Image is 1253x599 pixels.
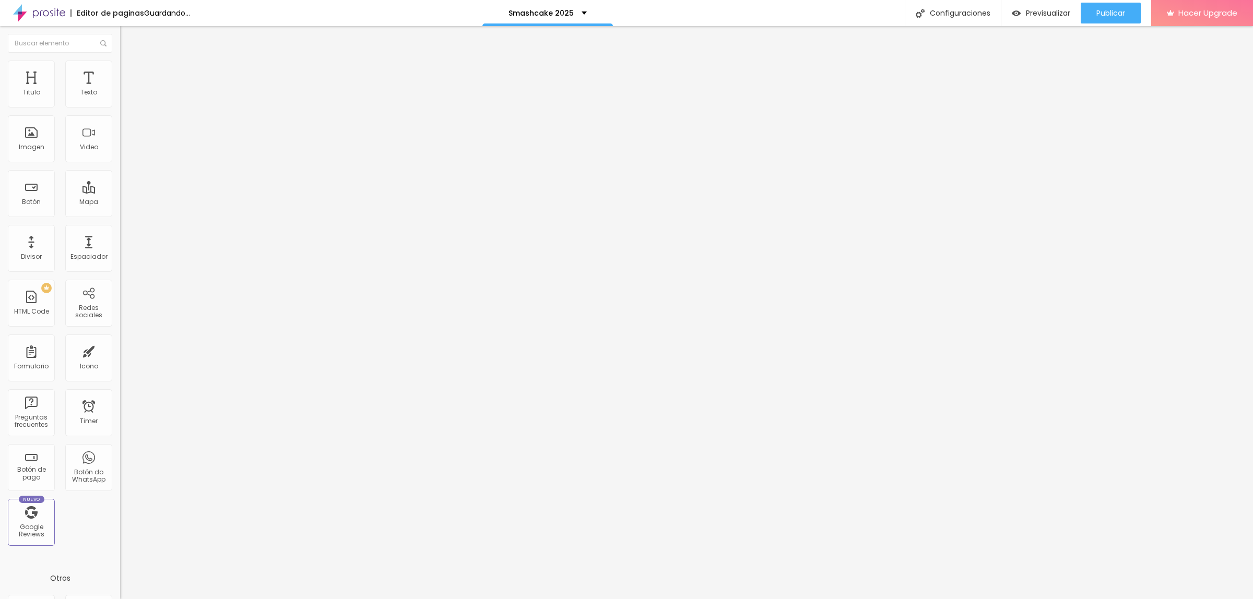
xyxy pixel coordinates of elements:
div: Titulo [23,89,40,96]
div: Nuevo [19,496,44,503]
div: Timer [80,417,98,425]
div: Redes sociales [68,304,109,319]
iframe: Editor [120,26,1253,599]
span: Previsualizar [1026,9,1070,17]
div: HTML Code [14,308,49,315]
div: Guardando... [144,9,190,17]
p: Smashcake 2025 [509,9,574,17]
img: Icone [916,9,925,18]
div: Botón [22,198,41,206]
div: Espaciador [70,253,108,260]
div: Botón de pago [10,466,52,481]
div: Video [80,143,98,151]
div: Editor de paginas [70,9,144,17]
div: Mapa [79,198,98,206]
div: Texto [80,89,97,96]
div: Preguntas frecuentes [10,414,52,429]
input: Buscar elemento [8,34,112,53]
div: Formulario [14,363,49,370]
img: view-1.svg [1012,9,1021,18]
div: Divisor [21,253,42,260]
div: Imagen [19,143,44,151]
div: Icono [80,363,98,370]
div: Botón do WhatsApp [68,469,109,484]
span: Publicar [1096,9,1125,17]
img: Icone [100,40,107,46]
div: Google Reviews [10,523,52,538]
button: Publicar [1081,3,1141,23]
button: Previsualizar [1001,3,1081,23]
span: Hacer Upgrade [1178,8,1237,17]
